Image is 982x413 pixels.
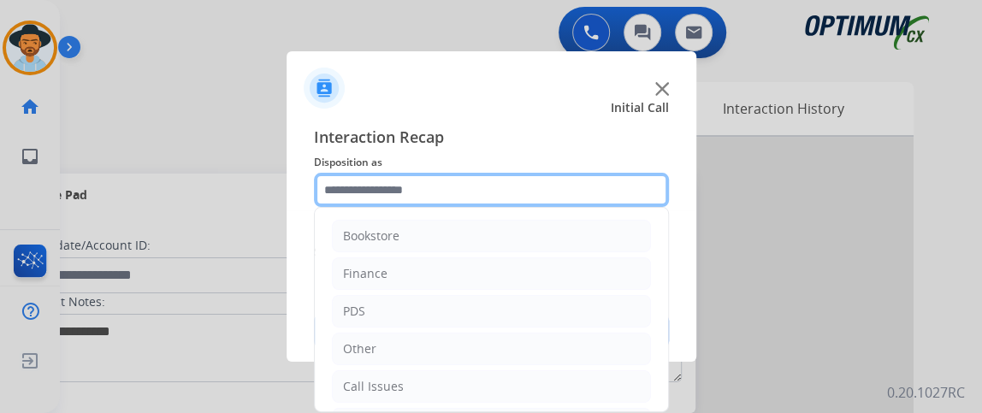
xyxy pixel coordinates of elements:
span: Disposition as [314,152,669,173]
div: Finance [343,265,387,282]
span: Initial Call [611,99,669,116]
span: Interaction Recap [314,125,669,152]
div: Other [343,340,376,357]
img: contactIcon [304,68,345,109]
div: Call Issues [343,378,404,395]
div: PDS [343,303,365,320]
div: Bookstore [343,227,399,245]
p: 0.20.1027RC [887,382,965,403]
